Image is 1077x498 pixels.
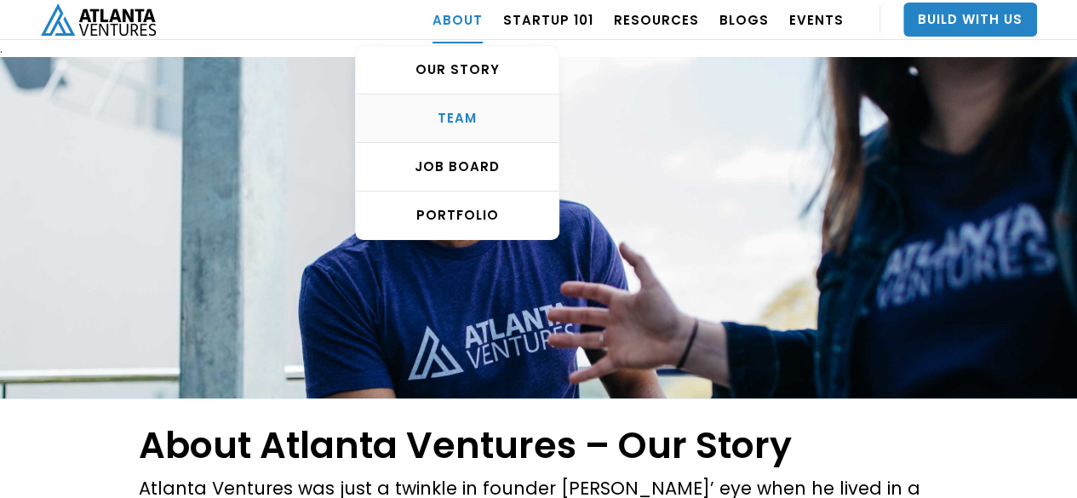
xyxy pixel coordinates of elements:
[356,207,559,224] div: PORTFOLIO
[903,3,1037,37] a: Build With Us
[356,61,559,78] div: OUR STORY
[356,192,559,239] a: PORTFOLIO
[139,424,939,467] h1: About Atlanta Ventures – Our Story
[356,110,559,127] div: TEAM
[356,46,559,94] a: OUR STORY
[356,158,559,175] div: Job Board
[356,94,559,143] a: TEAM
[356,143,559,192] a: Job Board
